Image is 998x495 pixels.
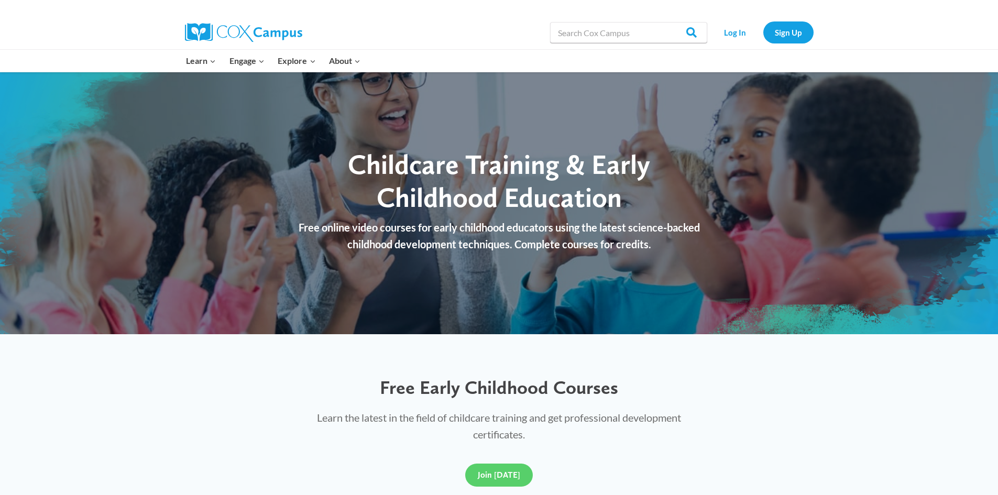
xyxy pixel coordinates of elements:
span: Free Early Childhood Courses [380,376,618,399]
span: About [329,54,360,68]
nav: Primary Navigation [180,50,367,72]
p: Free online video courses for early childhood educators using the latest science-backed childhood... [287,219,711,252]
span: Engage [229,54,265,68]
a: Log In [712,21,758,43]
nav: Secondary Navigation [712,21,814,43]
a: Sign Up [763,21,814,43]
a: Join [DATE] [465,464,533,487]
span: Childcare Training & Early Childhood Education [348,148,650,213]
img: Cox Campus [185,23,302,42]
span: Learn [186,54,216,68]
p: Learn the latest in the field of childcare training and get professional development certificates. [297,409,702,443]
span: Join [DATE] [478,470,520,480]
span: Explore [278,54,315,68]
input: Search Cox Campus [550,22,707,43]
